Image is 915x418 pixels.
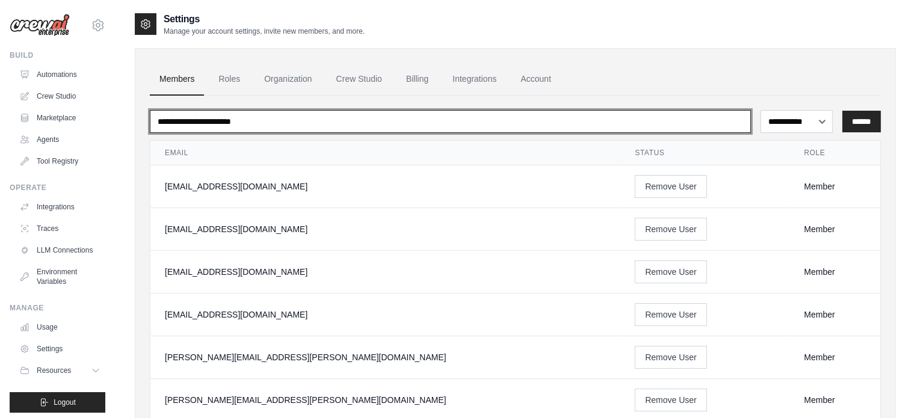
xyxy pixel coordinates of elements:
th: Email [150,141,620,165]
button: Remove User [635,346,707,369]
div: [PERSON_NAME][EMAIL_ADDRESS][PERSON_NAME][DOMAIN_NAME] [165,394,606,406]
div: [EMAIL_ADDRESS][DOMAIN_NAME] [165,180,606,192]
a: Crew Studio [327,63,392,96]
button: Resources [14,361,105,380]
iframe: Chat Widget [855,360,915,418]
div: [PERSON_NAME][EMAIL_ADDRESS][PERSON_NAME][DOMAIN_NAME] [165,351,606,363]
p: Manage your account settings, invite new members, and more. [164,26,365,36]
a: Billing [396,63,438,96]
button: Remove User [635,389,707,411]
a: Tool Registry [14,152,105,171]
a: Marketplace [14,108,105,128]
span: Resources [37,366,71,375]
div: Operate [10,183,105,192]
button: Remove User [635,303,707,326]
button: Remove User [635,175,707,198]
div: Build [10,51,105,60]
div: Member [804,266,866,278]
a: LLM Connections [14,241,105,260]
th: Status [620,141,789,165]
a: Integrations [443,63,506,96]
div: Member [804,223,866,235]
a: Automations [14,65,105,84]
a: Agents [14,130,105,149]
a: Roles [209,63,250,96]
button: Remove User [635,218,707,241]
button: Logout [10,392,105,413]
a: Settings [14,339,105,358]
a: Integrations [14,197,105,217]
img: Logo [10,14,70,37]
th: Role [789,141,880,165]
a: Usage [14,318,105,337]
div: [EMAIL_ADDRESS][DOMAIN_NAME] [165,223,606,235]
button: Remove User [635,260,707,283]
a: Crew Studio [14,87,105,106]
a: Account [511,63,561,96]
a: Environment Variables [14,262,105,291]
a: Traces [14,219,105,238]
a: Members [150,63,204,96]
div: Member [804,394,866,406]
div: [EMAIL_ADDRESS][DOMAIN_NAME] [165,266,606,278]
div: Manage [10,303,105,313]
a: Organization [254,63,321,96]
h2: Settings [164,12,365,26]
div: [EMAIL_ADDRESS][DOMAIN_NAME] [165,309,606,321]
div: Member [804,309,866,321]
div: Member [804,180,866,192]
span: Logout [54,398,76,407]
div: Member [804,351,866,363]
